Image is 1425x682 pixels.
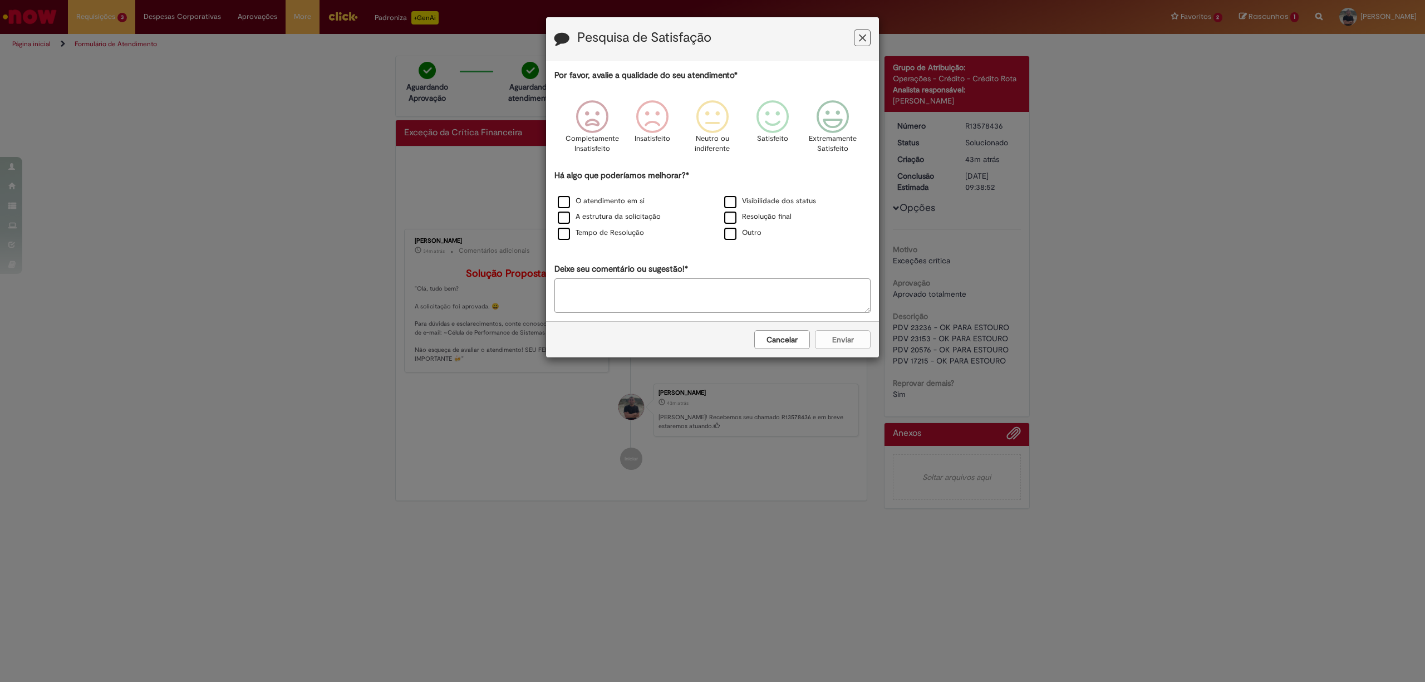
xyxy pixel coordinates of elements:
[554,70,738,81] label: Por favor, avalie a qualidade do seu atendimento*
[558,196,645,207] label: O atendimento em si
[809,134,857,154] p: Extremamente Satisfeito
[744,92,801,168] div: Satisfeito
[804,92,861,168] div: Extremamente Satisfeito
[692,134,733,154] p: Neutro ou indiferente
[754,330,810,349] button: Cancelar
[558,212,661,222] label: A estrutura da solicitação
[558,228,644,238] label: Tempo de Resolução
[566,134,619,154] p: Completamente Insatisfeito
[724,228,761,238] label: Outro
[554,263,688,275] label: Deixe seu comentário ou sugestão!*
[635,134,670,144] p: Insatisfeito
[724,212,792,222] label: Resolução final
[724,196,816,207] label: Visibilidade dos status
[577,31,711,45] label: Pesquisa de Satisfação
[624,92,681,168] div: Insatisfeito
[563,92,620,168] div: Completamente Insatisfeito
[554,170,871,242] div: Há algo que poderíamos melhorar?*
[757,134,788,144] p: Satisfeito
[684,92,741,168] div: Neutro ou indiferente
